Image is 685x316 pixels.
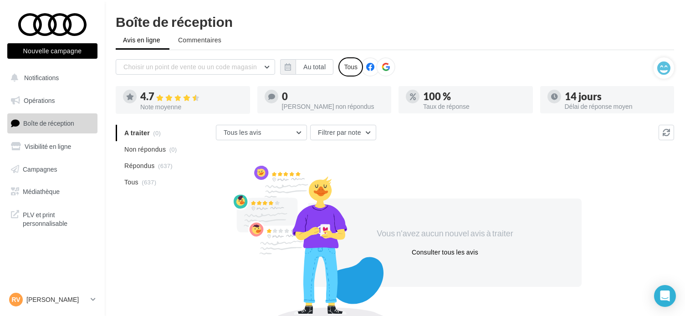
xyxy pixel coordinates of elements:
[280,59,333,75] button: Au total
[140,92,243,102] div: 4.7
[116,59,275,75] button: Choisir un point de vente ou un code magasin
[23,119,74,127] span: Boîte de réception
[5,160,99,179] a: Campagnes
[310,125,376,140] button: Filtrer par note
[216,125,307,140] button: Tous les avis
[367,228,523,240] div: Vous n'avez aucun nouvel avis à traiter
[25,143,71,150] span: Visibilité en ligne
[124,161,155,170] span: Répondus
[423,92,526,102] div: 100 %
[282,103,384,110] div: [PERSON_NAME] non répondus
[124,178,138,187] span: Tous
[23,165,57,173] span: Campagnes
[5,137,99,156] a: Visibilité en ligne
[7,291,97,308] a: RV [PERSON_NAME]
[338,57,363,76] div: Tous
[142,178,156,186] span: (637)
[282,92,384,102] div: 0
[224,128,261,136] span: Tous les avis
[140,104,243,110] div: Note moyenne
[123,63,257,71] span: Choisir un point de vente ou un code magasin
[5,113,99,133] a: Boîte de réception
[24,97,55,104] span: Opérations
[408,247,482,258] button: Consulter tous les avis
[24,74,59,82] span: Notifications
[7,43,97,59] button: Nouvelle campagne
[654,285,676,307] div: Open Intercom Messenger
[116,15,674,28] div: Boîte de réception
[5,68,96,87] button: Notifications
[423,103,526,110] div: Taux de réponse
[565,103,667,110] div: Délai de réponse moyen
[5,182,99,201] a: Médiathèque
[5,91,99,110] a: Opérations
[124,145,166,154] span: Non répondus
[296,59,333,75] button: Au total
[11,295,20,304] span: RV
[178,36,221,45] span: Commentaires
[565,92,667,102] div: 14 jours
[158,162,173,169] span: (637)
[26,295,87,304] p: [PERSON_NAME]
[169,146,177,153] span: (0)
[5,205,99,232] a: PLV et print personnalisable
[23,188,60,195] span: Médiathèque
[23,209,94,228] span: PLV et print personnalisable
